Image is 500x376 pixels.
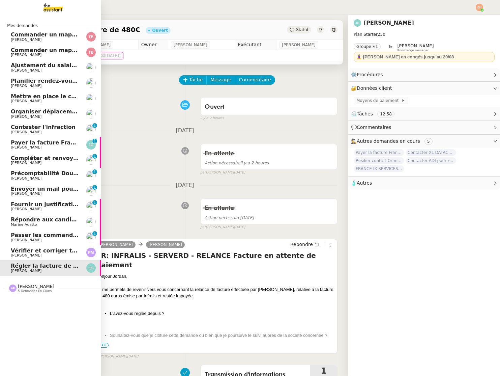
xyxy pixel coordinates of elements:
small: [PERSON_NAME] [200,224,245,230]
img: users%2FtFhOaBya8rNVU5KG7br7ns1BCvi2%2Favatar%2Faa8c47da-ee6c-4101-9e7d-730f2e64f978 [86,109,96,118]
span: [PERSON_NAME] [11,84,41,88]
img: svg [476,4,483,11]
span: Vérifier et corriger transactions sur Pennylane [11,247,152,254]
span: Autres [357,180,372,186]
td: Exécutant [235,39,276,50]
button: Répondre [288,241,321,248]
span: il y a 2 heures [205,161,269,165]
nz-badge-sup: 1 [92,231,97,236]
button: Tâche [179,75,207,85]
span: [DATE] [234,224,245,230]
span: Payer la facture France IX [354,149,404,156]
span: [PERSON_NAME] [11,145,41,150]
nz-badge-sup: 1 [92,185,97,190]
span: 1 [310,367,337,375]
span: En attente [205,151,234,157]
button: Message [206,75,235,85]
span: [PERSON_NAME] [11,238,41,242]
span: Résilier contrat Orange IPCI [354,157,404,164]
span: [PERSON_NAME] [18,284,54,289]
span: Message [210,76,231,84]
span: Commentaires [357,125,391,130]
p: 1 [93,169,96,176]
img: svg [9,285,17,292]
img: users%2Fu5utAm6r22Q2efrA9GW4XXK0tp42%2Favatar%2Fec7cfc88-a6c7-457c-b43b-5a2740bdf05f [86,217,96,226]
span: ⏲️ [351,111,400,116]
span: Ajustement du salaire Payfit - [PERSON_NAME] [11,62,153,69]
span: Répondre [290,241,313,248]
img: svg [86,32,96,42]
span: [DATE] [170,126,199,135]
p: 1 [93,200,96,206]
span: [PERSON_NAME] [11,53,41,57]
div: Bonjour ﻿Jordan﻿, [96,273,334,280]
span: Plan Starter [354,32,378,37]
span: [DATE] [170,181,199,190]
span: Knowledge manager [398,49,429,52]
div: 🔐Données client [348,82,500,95]
td: Owner [138,39,168,50]
div: ⏲️Tâches 12:58 [348,107,500,120]
nz-badge-sup: 1 [92,139,97,143]
span: Passer les commandes de livres Impactes [11,232,138,238]
div: 🧴Autres [348,177,500,190]
img: users%2FxcSDjHYvjkh7Ays4vB9rOShue3j1%2Favatar%2Fc5852ac1-ab6d-4275-813a-2130981b2f82 [86,186,96,196]
span: Envoyer un mail pour fermer la page [11,186,122,192]
span: ([DATE]) [104,53,121,58]
span: Répondre aux candidats pour le poste de Chef de projet [11,216,181,223]
img: svg [86,48,96,57]
img: users%2FxcSDjHYvjkh7Ays4vB9rOShue3j1%2Favatar%2Fc5852ac1-ab6d-4275-813a-2130981b2f82 [86,155,96,165]
small: [PERSON_NAME] [200,170,245,176]
img: users%2FxcSDjHYvjkh7Ays4vB9rOShue3j1%2Favatar%2Fc5852ac1-ab6d-4275-813a-2130981b2f82 [86,171,96,180]
img: svg [86,263,96,273]
a: [PERSON_NAME] [146,242,185,248]
span: [PERSON_NAME] [11,130,41,134]
span: [PERSON_NAME] [11,99,41,103]
span: Mes demandes [3,22,42,29]
span: Statut [296,27,308,32]
span: Ouvert [205,104,225,110]
span: Organiser déplacement à [GEOGRAPHIC_DATA] [11,108,153,115]
span: par [200,170,206,176]
span: Tâche [189,76,203,84]
strong: 🧘‍♀️ [PERSON_NAME] en congés jusqu'au 20/08 [356,54,454,59]
nz-tag: 5 [424,138,433,145]
img: users%2F0v3yA2ZOZBYwPN7V38GNVTYjOQj1%2Favatar%2Fa58eb41e-cbb7-4128-9131-87038ae72dcb [86,202,96,211]
span: [PERSON_NAME] [11,191,41,196]
span: Contester l'infraction [11,124,76,130]
span: Moyens de paiement [356,97,401,104]
span: Marine Adatto [11,222,37,227]
span: [DATE] [234,170,245,176]
span: [PERSON_NAME] [11,207,41,211]
span: Commentaire [239,76,271,84]
p: 1 [93,139,96,145]
span: En attente [205,205,234,211]
img: svg [354,19,361,27]
span: Action nécessaire [205,161,240,165]
span: [PERSON_NAME] [174,42,207,48]
span: [PERSON_NAME] [11,37,41,42]
span: Commander un mapping pour ACF [11,47,115,53]
p: 1 [93,154,96,160]
app-user-label: Knowledge manager [398,43,434,52]
nz-badge-sup: 1 [92,169,97,174]
span: Payer la facture France IX [11,139,89,146]
img: users%2FxcSDjHYvjkh7Ays4vB9rOShue3j1%2Favatar%2Fc5852ac1-ab6d-4275-813a-2130981b2f82 [86,94,96,103]
span: [PERSON_NAME] [398,43,434,48]
span: 🕵️ [351,138,435,144]
span: Procédures [357,72,383,77]
span: Tâches [357,111,373,116]
div: ⚙️Procédures [348,68,500,81]
nz-tag: Groupe F.1 [354,43,381,50]
span: Planifier rendez-vous avec candidats [11,78,123,84]
span: 🔐 [351,84,395,92]
span: ••• [96,343,109,348]
img: svg [86,248,96,257]
span: Fournir un justificatif de travail [11,201,106,208]
span: [PERSON_NAME] [282,42,316,48]
p: 1 [93,185,96,191]
span: Régler la facture de 480€ [11,263,88,269]
span: [PERSON_NAME] [11,161,41,165]
span: Mettre en place le contrat de [PERSON_NAME] [11,93,152,100]
span: Contacter XL DATACENTER pour facturation [406,149,456,156]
